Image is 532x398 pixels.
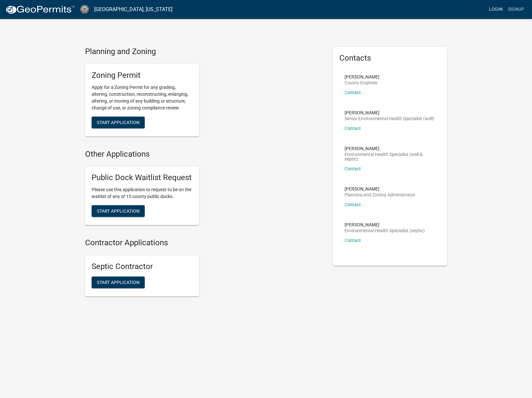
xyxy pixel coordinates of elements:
p: Please use this application to request to be on the waitlist of any of 15 county public docks. [92,186,193,200]
h5: Septic Contractor [92,262,193,271]
h5: Public Dock Waitlist Request [92,173,193,182]
h4: Planning and Zoning [85,47,323,56]
span: Start Application [97,279,140,285]
button: Start Application [92,117,145,128]
button: Start Application [92,205,145,217]
a: [GEOGRAPHIC_DATA], [US_STATE] [94,4,172,15]
button: Start Application [92,277,145,288]
span: Start Application [97,208,140,214]
a: Contact [345,238,361,243]
h4: Contractor Applications [85,238,323,248]
h5: Zoning Permit [92,71,193,80]
a: Contact [345,166,361,171]
a: Login [486,3,505,16]
a: Contact [345,90,361,95]
p: [PERSON_NAME] [345,110,434,115]
p: County Engineer [345,80,379,85]
p: Senior Environmental Health Specialist (well) [345,116,434,121]
p: [PERSON_NAME] [345,146,435,151]
span: Start Application [97,120,140,125]
p: [PERSON_NAME] [345,187,415,191]
h5: Contacts [339,53,440,63]
p: Planning and Zoning Administrator [345,192,415,197]
p: Apply for a Zoning Permit for any grading, altering, construction, reconstructing, enlarging, alt... [92,84,193,111]
p: [PERSON_NAME] [345,75,379,79]
wm-workflow-list-section: Contractor Applications [85,238,323,302]
wm-workflow-list-section: Other Applications [85,149,323,231]
a: Signup [505,3,527,16]
img: Cerro Gordo County, Iowa [80,5,89,14]
p: Environmental Health Specialist (septic) [345,228,425,233]
p: [PERSON_NAME] [345,222,425,227]
p: Environmental Health Specialist (well & septic) [345,152,435,161]
a: Contact [345,202,361,207]
h4: Other Applications [85,149,323,159]
a: Contact [345,126,361,131]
